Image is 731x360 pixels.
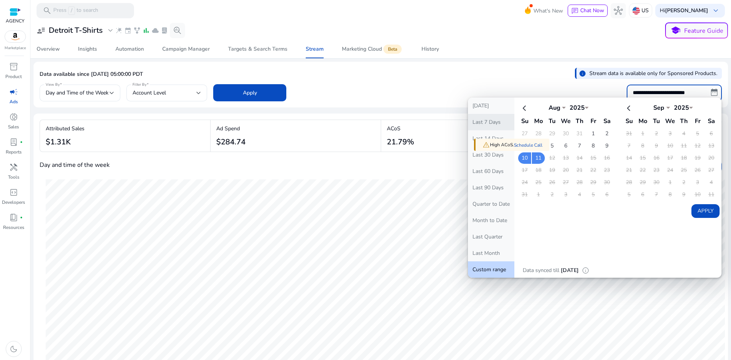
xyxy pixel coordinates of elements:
span: Chat Now [580,7,604,14]
span: code_blocks [9,188,18,197]
p: ACoS [387,125,414,133]
span: inventory_2 [9,62,18,71]
p: Product [5,73,22,80]
a: Schedule Call [514,142,543,148]
span: wand_stars [115,27,123,34]
button: hub [611,3,626,18]
span: search [43,6,52,15]
span: event [124,27,132,34]
button: Quarter to Date [468,196,514,212]
span: school [670,25,681,36]
span: lab_profile [161,27,168,34]
span: book_4 [9,213,18,222]
div: Targets & Search Terms [228,46,287,52]
span: donut_small [9,112,18,122]
button: Last 90 Days [468,179,514,196]
p: Data available since [DATE] 05:00:00 PDT [40,70,143,78]
p: Sales [8,123,19,130]
p: [DATE] [561,266,579,275]
p: AGENCY [6,18,24,24]
p: Developers [2,199,25,206]
p: Attributed Sales [46,125,85,133]
div: High ACoS. [474,139,549,151]
div: Aug [543,104,566,112]
span: info [579,70,586,77]
p: Resources [3,224,24,231]
div: Overview [37,46,60,52]
p: Marketplace [5,45,26,51]
span: keyboard_arrow_down [711,6,720,15]
span: search_insights [173,26,182,35]
button: [DATE] [468,98,514,114]
p: US [642,4,649,17]
span: cloud [152,27,159,34]
span: What's New [533,4,563,18]
span: warning [482,141,490,149]
b: [PERSON_NAME] [665,7,708,14]
button: Month to Date [468,212,514,229]
button: Last Month [468,245,514,261]
span: fiber_manual_record [20,216,23,219]
button: Last Quarter [468,229,514,245]
h4: Day and time of the week [40,162,110,169]
button: Custom range [468,261,514,278]
span: Day and Time of the Week [46,89,109,96]
span: dark_mode [9,344,18,354]
h3: $284.74 [216,138,246,147]
span: hub [614,6,623,15]
span: Account Level [132,89,166,96]
mat-label: Filter By [132,82,147,87]
button: Last 60 Days [468,163,514,179]
div: Marketing Cloud [342,46,403,52]
img: amazon.svg [5,31,26,42]
p: Data synced till [523,266,559,275]
span: campaign [9,87,18,96]
span: Apply [243,89,257,97]
div: Sep [647,104,670,112]
div: Campaign Manager [162,46,210,52]
div: Stream [306,46,324,52]
span: chat [571,7,579,15]
img: us.svg [632,7,640,14]
p: Ad Spend [216,125,246,133]
span: Beta [383,45,402,54]
span: user_attributes [37,26,46,35]
button: Apply [213,84,286,101]
h3: $1.31K [46,138,85,147]
mat-label: View By [46,82,60,87]
h3: Detroit T-Shirts [49,26,103,35]
p: Hi [660,8,708,13]
button: Last 7 Days [468,114,514,130]
h3: 21.79% [387,138,414,147]
span: lab_profile [9,138,18,147]
span: family_history [133,27,141,34]
p: Tools [8,174,19,181]
div: History [421,46,439,52]
p: Ads [10,98,18,105]
div: Insights [78,46,97,52]
button: Apply [691,204,720,218]
p: Stream data is available only for Sponsored Products. [589,69,717,77]
p: Feature Guide [684,26,723,35]
span: fiber_manual_record [20,141,23,144]
p: Press to search [53,6,98,15]
button: search_insights [170,23,185,38]
div: 2025 [566,104,589,112]
p: Reports [6,149,22,155]
div: Automation [115,46,144,52]
span: info [582,267,589,274]
button: schoolFeature Guide [665,22,728,38]
span: bar_chart [142,27,150,34]
div: 2025 [670,104,693,112]
button: chatChat Now [568,5,608,17]
span: handyman [9,163,18,172]
button: Last 30 Days [468,147,514,163]
span: expand_more [106,26,115,35]
button: Last 14 Days [468,130,514,147]
span: / [68,6,75,15]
